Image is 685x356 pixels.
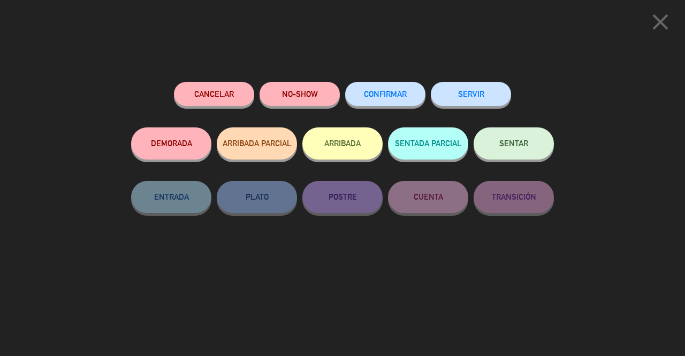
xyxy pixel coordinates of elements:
button: SENTAR [474,127,554,160]
button: PLATO [217,181,297,213]
button: ARRIBADA PARCIAL [217,127,297,160]
button: TRANSICIÓN [474,181,554,213]
button: Cancelar [174,82,254,106]
span: SENTAR [499,139,528,148]
button: close [644,8,677,40]
button: POSTRE [302,181,383,213]
button: SERVIR [431,82,511,106]
span: CONFIRMAR [364,89,407,99]
button: ARRIBADA [302,127,383,160]
span: ARRIBADA PARCIAL [223,139,292,148]
button: SENTADA PARCIAL [388,127,468,160]
button: ENTRADA [131,181,211,213]
button: CUENTA [388,181,468,213]
button: NO-SHOW [260,82,340,106]
i: close [647,9,674,35]
button: DEMORADA [131,127,211,160]
button: CONFIRMAR [345,82,425,106]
